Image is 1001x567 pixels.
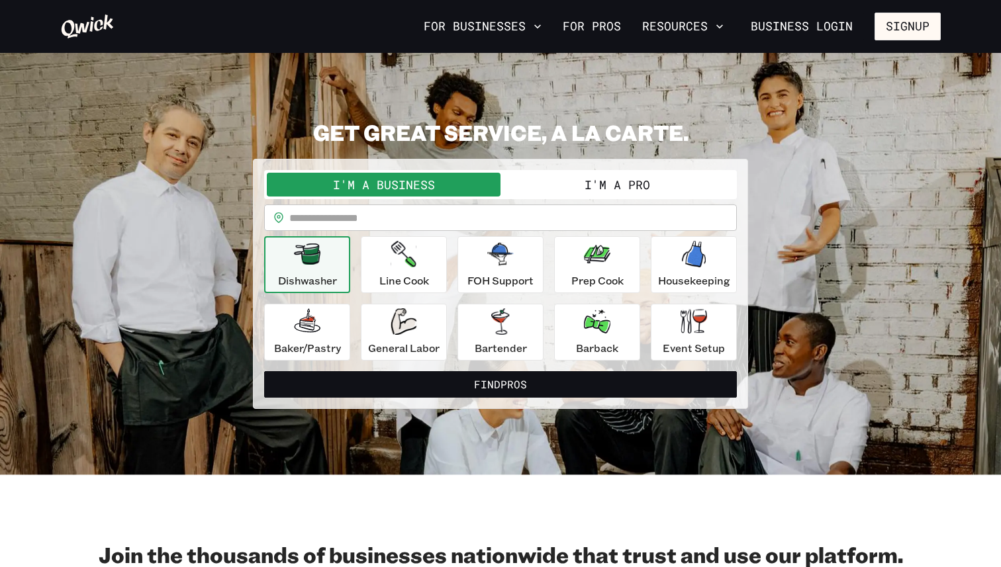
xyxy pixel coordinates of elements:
button: Dishwasher [264,236,350,293]
p: Dishwasher [278,273,337,288]
button: For Businesses [418,15,547,38]
button: Resources [637,15,729,38]
button: Baker/Pastry [264,304,350,361]
h2: GET GREAT SERVICE, A LA CARTE. [253,119,748,146]
p: FOH Support [467,273,534,288]
p: Line Cook [379,273,429,288]
p: Housekeeping [658,273,730,288]
button: Barback [554,304,640,361]
p: Baker/Pastry [274,340,341,356]
p: Event Setup [663,340,725,356]
button: General Labor [361,304,447,361]
button: Bartender [457,304,544,361]
button: Signup [875,13,941,40]
p: Prep Cook [571,273,624,288]
a: For Pros [557,15,626,38]
button: I'm a Pro [501,173,734,196]
button: FindPros [264,371,737,398]
p: Barback [576,340,618,356]
button: Prep Cook [554,236,640,293]
button: Housekeeping [651,236,737,293]
p: Bartender [475,340,527,356]
a: Business Login [739,13,864,40]
button: I'm a Business [267,173,501,196]
p: General Labor [368,340,440,356]
button: Line Cook [361,236,447,293]
button: Event Setup [651,304,737,361]
button: FOH Support [457,236,544,293]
